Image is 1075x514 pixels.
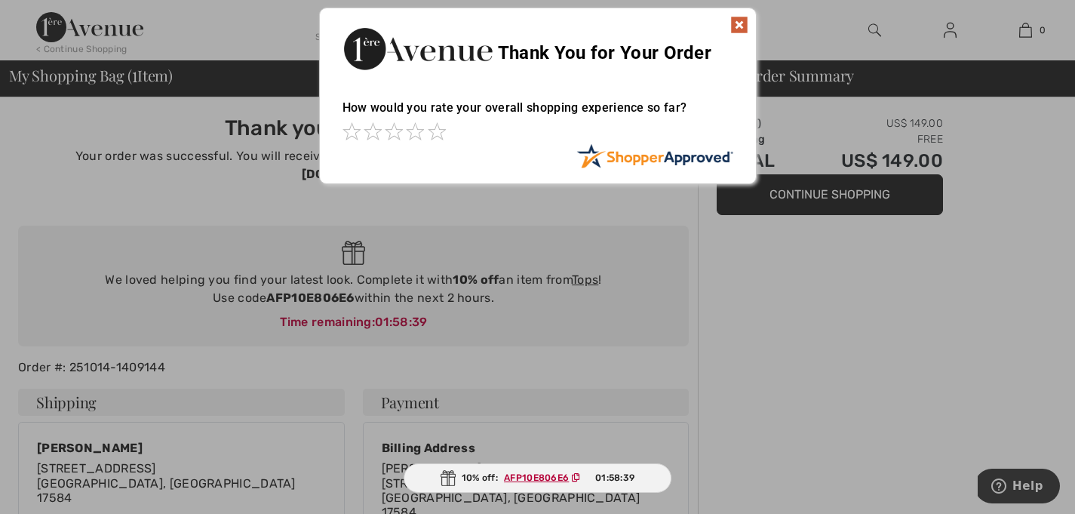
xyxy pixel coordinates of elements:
[498,42,711,63] span: Thank You for Your Order
[730,16,748,34] img: x
[342,85,733,143] div: How would you rate your overall shopping experience so far?
[441,470,456,486] img: Gift.svg
[504,472,569,483] ins: AFP10E806E6
[342,23,493,74] img: Thank You for Your Order
[595,471,634,485] span: 01:58:39
[404,463,672,493] div: 10% off:
[35,11,66,24] span: Help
